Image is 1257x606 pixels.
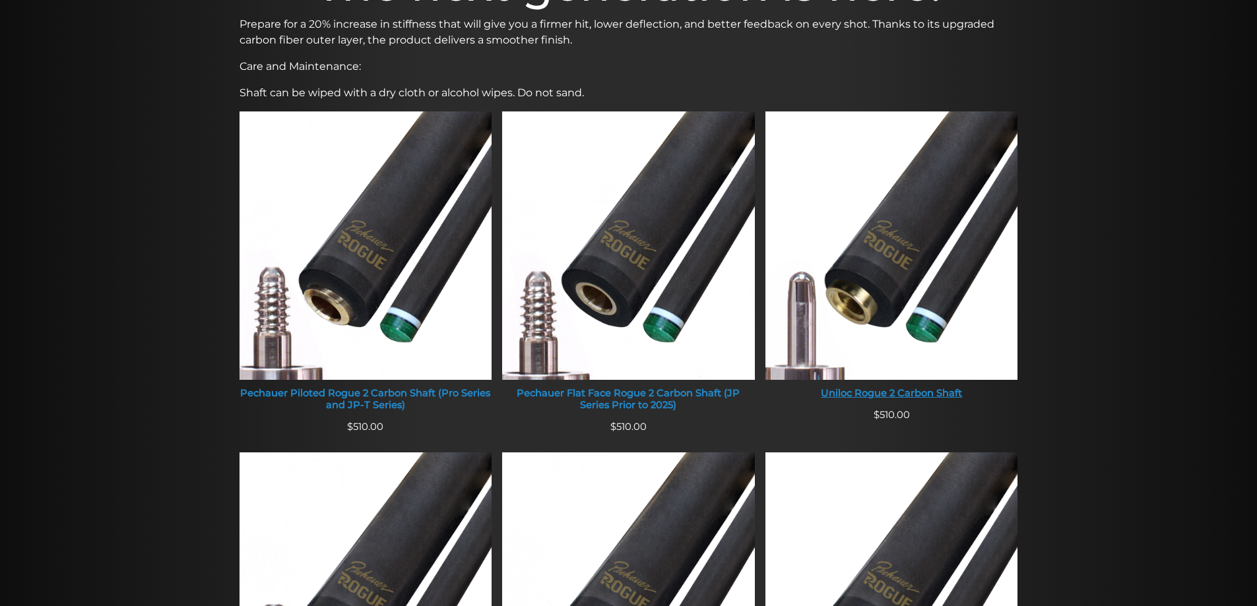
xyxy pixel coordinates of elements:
span: $ [874,409,880,421]
span: $ [610,421,616,433]
div: Pechauer Flat Face Rogue 2 Carbon Shaft (JP Series Prior to 2025) [502,388,755,411]
span: 510.00 [610,421,647,433]
div: Pechauer Piloted Rogue 2 Carbon Shaft (Pro Series and JP-T Series) [240,388,492,411]
a: Uniloc Rogue 2 Carbon Shaft Uniloc Rogue 2 Carbon Shaft [765,111,1018,408]
p: Care and Maintenance: [240,59,1018,75]
span: $ [347,421,353,433]
img: Uniloc Rogue 2 Carbon Shaft [765,111,1018,380]
a: Pechauer Piloted Rogue 2 Carbon Shaft (Pro Series and JP-T Series) Pechauer Piloted Rogue 2 Carbo... [240,111,492,419]
p: Prepare for a 20% increase in stiffness that will give you a firmer hit, lower deflection, and be... [240,16,1018,48]
div: Uniloc Rogue 2 Carbon Shaft [765,388,1018,400]
a: Pechauer Flat Face Rogue 2 Carbon Shaft (JP Series Prior to 2025) Pechauer Flat Face Rogue 2 Carb... [502,111,755,419]
span: 510.00 [874,409,910,421]
img: Pechauer Piloted Rogue 2 Carbon Shaft (Pro Series and JP-T Series) [240,111,492,380]
p: Shaft can be wiped with a dry cloth or alcohol wipes. Do not sand. [240,85,1018,101]
img: Pechauer Flat Face Rogue 2 Carbon Shaft (JP Series Prior to 2025) [502,111,755,380]
span: 510.00 [347,421,383,433]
